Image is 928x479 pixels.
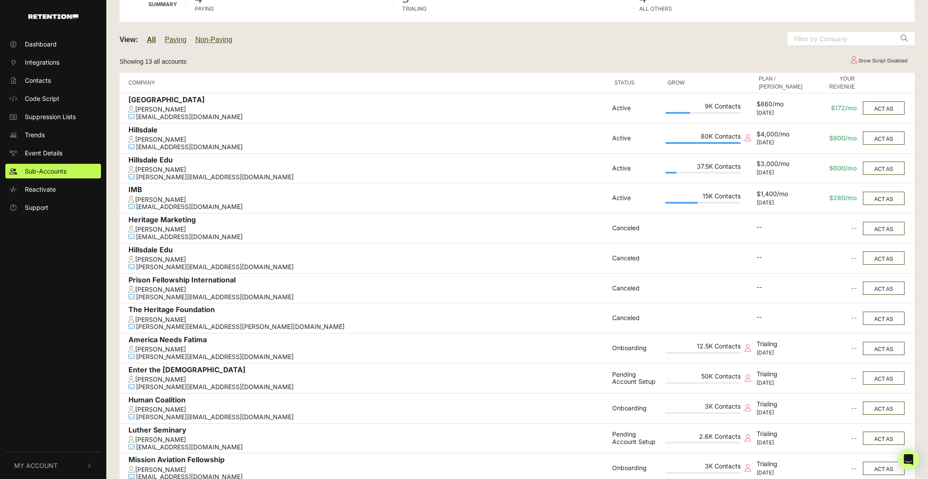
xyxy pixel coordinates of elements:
[665,472,741,474] div: Plan Usage: 0%
[128,286,608,294] div: [PERSON_NAME]
[757,350,805,356] div: [DATE]
[757,380,805,386] div: [DATE]
[665,142,741,144] div: Plan Usage: 100%
[665,202,741,204] div: Plan Usage: 43%
[665,352,741,354] div: Plan Usage: 0%
[863,312,905,325] button: ACT AS
[128,383,608,391] div: [PERSON_NAME][EMAIL_ADDRESS][DOMAIN_NAME]
[5,127,101,142] a: Trends
[757,110,805,116] div: [DATE]
[195,5,214,13] label: PAYING
[25,76,51,85] span: Contacts
[863,192,905,205] button: ACT AS
[25,148,62,158] span: Event Details
[5,73,101,88] a: Contacts
[195,36,233,43] a: Non-Paying
[757,224,805,233] div: --
[128,346,608,353] div: [PERSON_NAME]
[5,109,101,124] a: Suppression Lists
[128,233,608,241] div: [EMAIL_ADDRESS][DOMAIN_NAME]
[757,440,805,446] div: [DATE]
[5,55,101,70] a: Integrations
[665,463,741,472] div: 3K Contacts
[128,336,608,346] div: America Needs Fatima
[665,172,741,174] div: Plan Usage: 15%
[402,5,427,13] label: TRIALING
[665,373,741,382] div: 50K Contacts
[28,14,78,19] img: Retention.com
[610,153,663,183] td: Active
[610,73,663,93] th: STATUS
[757,100,805,110] div: $860/mo
[665,343,741,352] div: 12.5K Contacts
[147,36,156,43] a: All
[5,452,101,479] button: My Account
[128,436,608,444] div: [PERSON_NAME]
[757,190,805,200] div: $1,400/mo
[128,426,608,436] div: Luther Seminary
[807,73,859,93] th: YOUR REVENUE
[128,216,608,226] div: Heritage Marketing
[5,146,101,160] a: Event Details
[128,466,608,474] div: [PERSON_NAME]
[757,409,805,416] div: [DATE]
[863,131,905,145] button: ACT AS
[757,160,805,170] div: $3,000/mo
[663,73,743,93] th: GROW
[25,130,45,139] span: Trends
[745,464,751,471] i: Collection script disabled
[128,156,608,166] div: Hillsdale Edu
[25,58,59,67] span: Integrations
[788,32,894,45] input: Filter by Company
[128,305,608,316] div: The Heritage Foundation
[120,73,610,93] th: COMPANY
[128,396,608,406] div: Human Coalition
[610,93,663,124] td: Active
[128,96,608,106] div: [GEOGRAPHIC_DATA]
[128,185,608,196] div: IMB
[807,153,859,183] td: $600/mo
[807,93,859,124] td: $172/mo
[128,323,608,331] div: [PERSON_NAME][EMAIL_ADDRESS][PERSON_NAME][DOMAIN_NAME]
[610,183,663,213] td: Active
[745,404,751,411] i: Collection script disabled
[757,313,805,323] div: --
[863,162,905,175] button: ACT AS
[665,412,741,414] div: Plan Usage: 0%
[665,403,741,412] div: 3K Contacts
[610,213,663,243] td: Canceled
[754,73,807,93] th: PLAN / [PERSON_NAME]
[757,284,805,293] div: --
[665,112,741,114] div: Plan Usage: 33%
[757,430,805,440] div: Trialing
[665,133,741,142] div: 80K Contacts
[757,131,805,140] div: $4,000/mo
[863,282,905,295] button: ACT AS
[165,36,186,43] a: Paying
[665,193,741,202] div: 15K Contacts
[128,456,608,466] div: Mission Aviation Fellowship
[128,226,608,233] div: [PERSON_NAME]
[610,333,663,363] td: Onboarding
[610,423,663,453] td: Pending Account Setup
[128,353,608,361] div: [PERSON_NAME][EMAIL_ADDRESS][DOMAIN_NAME]
[5,37,101,51] a: Dashboard
[665,442,741,444] div: Plan Usage: 0%
[128,406,608,413] div: [PERSON_NAME]
[128,366,608,376] div: Enter the [DEMOGRAPHIC_DATA]
[639,5,672,13] label: ALL OTHERS
[757,401,805,410] div: Trialing
[14,461,58,470] span: My Account
[757,470,805,476] div: [DATE]
[25,94,59,103] span: Code Script
[665,163,741,172] div: 37.5K Contacts
[128,113,608,121] div: [EMAIL_ADDRESS][DOMAIN_NAME]
[128,263,608,271] div: [PERSON_NAME][EMAIL_ADDRESS][DOMAIN_NAME]
[807,183,859,213] td: $280/mo
[757,139,805,146] div: [DATE]
[610,123,663,153] td: Active
[757,200,805,206] div: [DATE]
[807,333,859,363] td: --
[745,375,751,382] i: Collection script disabled
[863,251,905,265] button: ACT AS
